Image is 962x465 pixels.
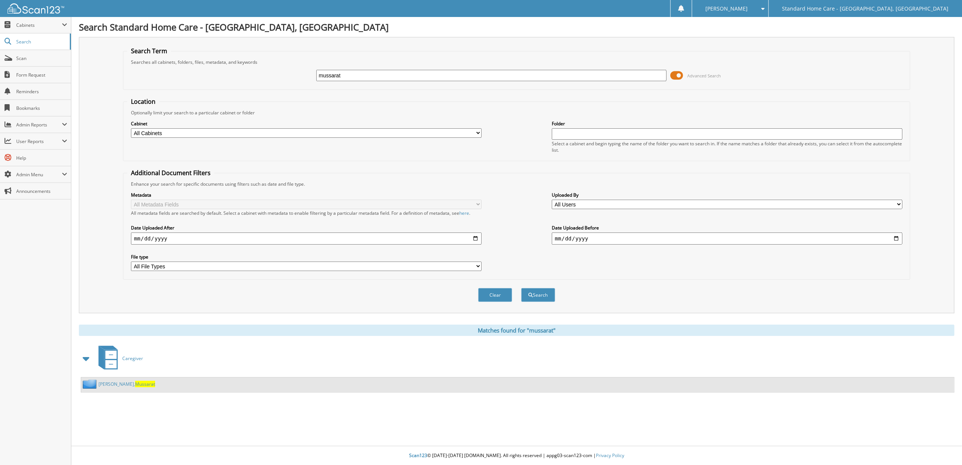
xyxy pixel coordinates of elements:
input: end [552,232,902,245]
iframe: Chat Widget [924,429,962,465]
button: Clear [478,288,512,302]
a: [PERSON_NAME],Mussarat [99,381,155,387]
label: Folder [552,120,902,127]
span: Search [16,38,66,45]
span: Scan [16,55,67,62]
label: Date Uploaded After [131,225,482,231]
span: User Reports [16,138,62,145]
a: here [459,210,469,216]
span: Standard Home Care - [GEOGRAPHIC_DATA], [GEOGRAPHIC_DATA] [782,6,949,11]
span: Advanced Search [687,73,721,79]
input: start [131,232,482,245]
div: Matches found for "mussarat" [79,325,954,336]
span: Bookmarks [16,105,67,111]
label: File type [131,254,482,260]
span: Admin Menu [16,171,62,178]
label: Cabinet [131,120,482,127]
img: folder2.png [83,379,99,389]
span: Announcements [16,188,67,194]
div: All metadata fields are searched by default. Select a cabinet with metadata to enable filtering b... [131,210,482,216]
span: Reminders [16,88,67,95]
label: Uploaded By [552,192,902,198]
h1: Search Standard Home Care - [GEOGRAPHIC_DATA], [GEOGRAPHIC_DATA] [79,21,954,33]
legend: Location [127,97,159,106]
a: Privacy Policy [596,452,624,459]
span: [PERSON_NAME] [706,6,748,11]
legend: Search Term [127,47,171,55]
span: Caregiver [122,355,143,362]
span: Help [16,155,67,161]
span: Cabinets [16,22,62,28]
span: Admin Reports [16,122,62,128]
a: Caregiver [94,343,143,373]
label: Metadata [131,192,482,198]
img: scan123-logo-white.svg [8,3,64,14]
div: Searches all cabinets, folders, files, metadata, and keywords [127,59,906,65]
div: Enhance your search for specific documents using filters such as date and file type. [127,181,906,187]
span: Mussarat [135,381,155,387]
span: Form Request [16,72,67,78]
div: © [DATE]-[DATE] [DOMAIN_NAME]. All rights reserved | appg03-scan123-com | [71,447,962,465]
span: Scan123 [409,452,427,459]
label: Date Uploaded Before [552,225,902,231]
legend: Additional Document Filters [127,169,214,177]
button: Search [521,288,555,302]
div: Optionally limit your search to a particular cabinet or folder [127,109,906,116]
div: Select a cabinet and begin typing the name of the folder you want to search in. If the name match... [552,140,902,153]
